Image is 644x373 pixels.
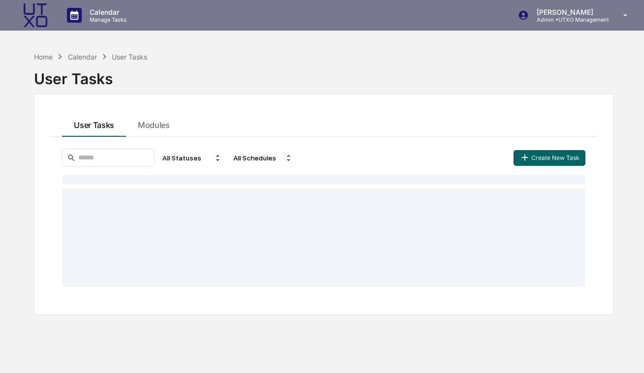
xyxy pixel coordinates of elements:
div: Calendar [68,53,97,61]
div: User Tasks [112,53,147,61]
div: All Schedules [229,150,296,166]
button: Modules [126,110,182,137]
div: User Tasks [34,62,613,88]
img: logo [24,3,47,27]
p: [PERSON_NAME] [529,8,609,16]
p: Calendar [82,8,131,16]
p: Admin • UTXO Management [529,16,609,23]
p: Manage Tasks [82,16,131,23]
div: All Statuses [159,150,225,166]
div: Home [34,53,53,61]
button: User Tasks [62,110,126,137]
button: Create New Task [514,150,585,166]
